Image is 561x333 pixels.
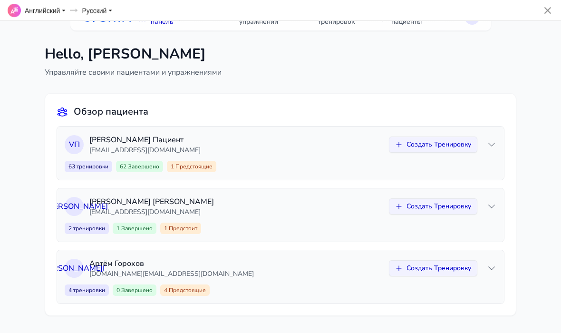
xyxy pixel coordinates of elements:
p: [PERSON_NAME] Пациент [89,134,383,146]
button: Создать Тренировку [389,260,477,276]
p: [PERSON_NAME] [PERSON_NAME] [89,196,383,207]
span: 1 [113,223,156,234]
p: Управляйте своими пациентами и упражнениями [45,67,222,78]
p: Артём Горохов [89,258,383,269]
span: Предстоит [167,225,197,232]
span: тренировки [75,163,108,170]
span: [PERSON_NAME] Г [41,263,107,274]
span: Отменить [538,1,557,20]
span: тренировки [72,286,105,294]
p: [EMAIL_ADDRESS][DOMAIN_NAME] [89,207,383,217]
span: 1 [167,161,216,172]
span: 4 [65,284,109,296]
span: Завершено [120,286,153,294]
span: Завершено [126,163,159,170]
span: 0 [113,284,156,296]
span: Завершено [120,225,153,232]
span: Предстоящие [174,163,213,170]
h1: Hello, [PERSON_NAME] [45,46,222,63]
p: [EMAIL_ADDRESS][DOMAIN_NAME] [89,146,383,155]
p: [DOMAIN_NAME][EMAIL_ADDRESS][DOMAIN_NAME] [89,269,383,279]
span: 2 [65,223,109,234]
span: 1 [160,223,201,234]
span: тренировки [72,225,105,232]
button: Создать Тренировку [389,198,477,215]
span: 62 [116,161,163,172]
span: 63 [65,161,112,172]
button: Создать Тренировку [389,137,477,153]
h2: Обзор пациента [74,105,148,118]
span: V П [69,139,80,150]
span: О [PERSON_NAME] [41,201,108,212]
span: 4 [160,284,210,296]
span: Предстоящие [167,286,206,294]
